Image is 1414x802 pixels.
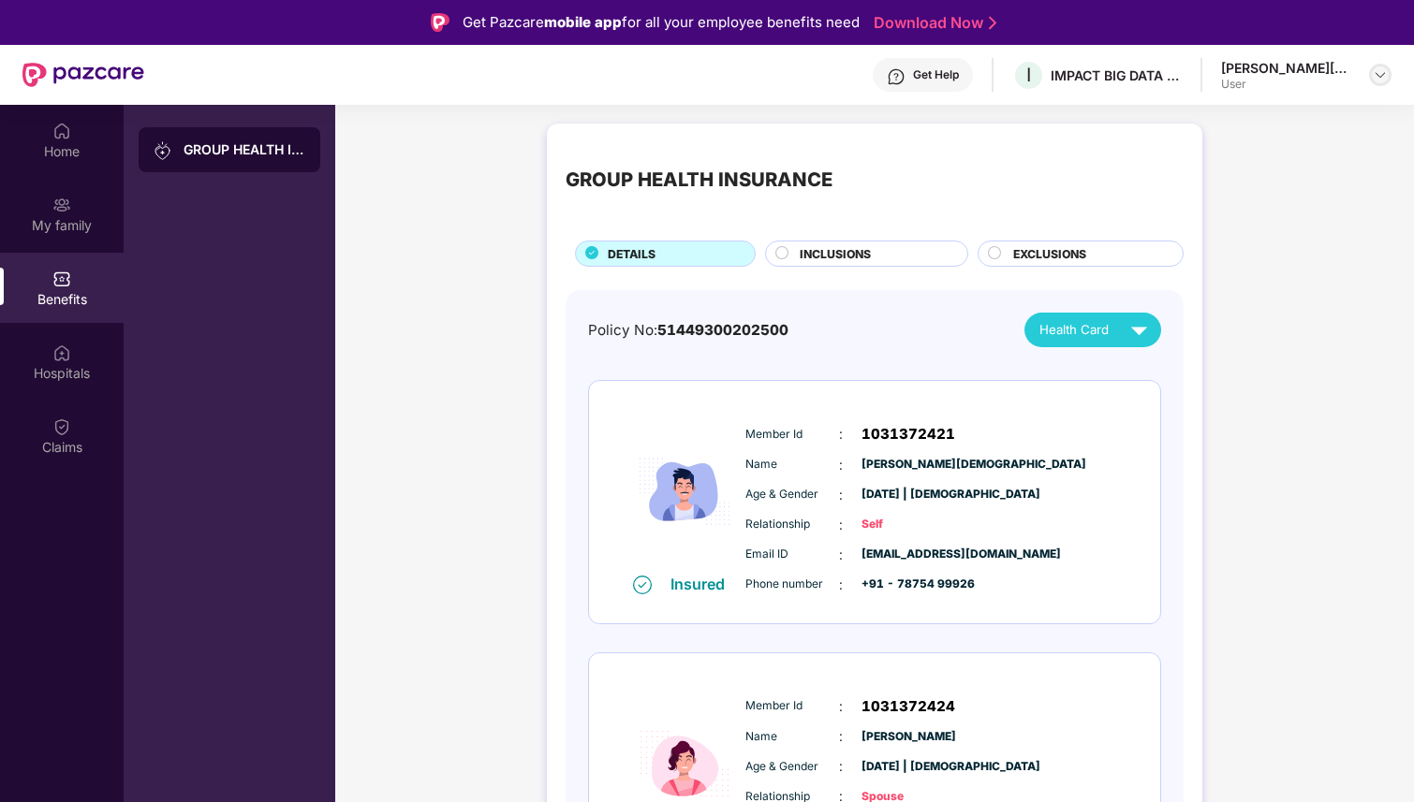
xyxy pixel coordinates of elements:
[608,245,655,263] span: DETAILS
[839,424,843,445] span: :
[800,245,871,263] span: INCLUSIONS
[1024,313,1161,347] button: Health Card
[839,455,843,475] span: :
[862,728,955,746] span: [PERSON_NAME]
[913,67,959,82] div: Get Help
[22,63,144,87] img: New Pazcare Logo
[52,196,71,214] img: svg+xml;base64,PHN2ZyB3aWR0aD0iMjAiIGhlaWdodD0iMjAiIHZpZXdCb3g9IjAgMCAyMCAyMCIgZmlsbD0ibm9uZSIgeG...
[588,319,788,342] div: Policy No:
[1373,67,1388,82] img: svg+xml;base64,PHN2ZyBpZD0iRHJvcGRvd24tMzJ4MzIiIHhtbG5zPSJodHRwOi8vd3d3LnczLm9yZy8yMDAwL3N2ZyIgd2...
[839,545,843,565] span: :
[544,13,622,31] strong: mobile app
[745,426,839,444] span: Member Id
[862,546,955,563] span: [EMAIL_ADDRESS][DOMAIN_NAME]
[1221,77,1352,92] div: User
[862,456,955,474] span: [PERSON_NAME][DEMOGRAPHIC_DATA]
[839,696,843,717] span: :
[431,13,449,32] img: Logo
[745,728,839,746] span: Name
[862,758,955,776] span: [DATE] | [DEMOGRAPHIC_DATA]
[887,67,906,86] img: svg+xml;base64,PHN2ZyBpZD0iSGVscC0zMngzMiIgeG1sbnM9Imh0dHA6Ly93d3cudzMub3JnLzIwMDAvc3ZnIiB3aWR0aD...
[1013,245,1086,263] span: EXCLUSIONS
[633,576,652,594] img: svg+xml;base64,PHN2ZyB4bWxucz0iaHR0cDovL3d3dy53My5vcmcvMjAwMC9zdmciIHdpZHRoPSIxNiIgaGVpZ2h0PSIxNi...
[989,13,996,33] img: Stroke
[184,140,305,159] div: GROUP HEALTH INSURANCE
[839,726,843,747] span: :
[670,575,736,593] div: Insured
[874,13,991,33] a: Download Now
[862,576,955,593] span: +91 - 78754 99926
[839,575,843,595] span: :
[1026,64,1031,86] span: I
[839,756,843,777] span: :
[1039,320,1109,340] span: Health Card
[657,321,788,339] span: 51449300202500
[862,486,955,503] span: [DATE] | [DEMOGRAPHIC_DATA]
[839,515,843,535] span: :
[566,165,832,195] div: GROUP HEALTH INSURANCE
[1221,59,1352,77] div: [PERSON_NAME][DEMOGRAPHIC_DATA]
[52,417,71,436] img: svg+xml;base64,PHN2ZyBpZD0iQ2xhaW0iIHhtbG5zPSJodHRwOi8vd3d3LnczLm9yZy8yMDAwL3N2ZyIgd2lkdGg9IjIwIi...
[463,11,860,34] div: Get Pazcare for all your employee benefits need
[745,697,839,715] span: Member Id
[839,485,843,505] span: :
[862,423,955,445] span: 1031372421
[745,546,839,563] span: Email ID
[862,695,955,718] span: 1031372424
[745,758,839,776] span: Age & Gender
[628,409,741,574] img: icon
[52,122,71,140] img: svg+xml;base64,PHN2ZyBpZD0iSG9tZSIgeG1sbnM9Imh0dHA6Ly93d3cudzMub3JnLzIwMDAvc3ZnIiB3aWR0aD0iMjAiIG...
[154,141,172,160] img: svg+xml;base64,PHN2ZyB3aWR0aD0iMjAiIGhlaWdodD0iMjAiIHZpZXdCb3g9IjAgMCAyMCAyMCIgZmlsbD0ibm9uZSIgeG...
[745,456,839,474] span: Name
[52,270,71,288] img: svg+xml;base64,PHN2ZyBpZD0iQmVuZWZpdHMiIHhtbG5zPSJodHRwOi8vd3d3LnczLm9yZy8yMDAwL3N2ZyIgd2lkdGg9Ij...
[1051,66,1182,84] div: IMPACT BIG DATA ANALYSIS PRIVATE LIMITED
[745,576,839,593] span: Phone number
[52,343,71,362] img: svg+xml;base64,PHN2ZyBpZD0iSG9zcGl0YWxzIiB4bWxucz0iaHR0cDovL3d3dy53My5vcmcvMjAwMC9zdmciIHdpZHRoPS...
[745,486,839,503] span: Age & Gender
[745,516,839,533] span: Relationship
[1123,314,1156,346] img: svg+xml;base64,PHN2ZyB4bWxucz0iaHR0cDovL3d3dy53My5vcmcvMjAwMC9zdmciIHZpZXdCb3g9IjAgMCAyNCAyNCIgd2...
[862,516,955,533] span: Self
